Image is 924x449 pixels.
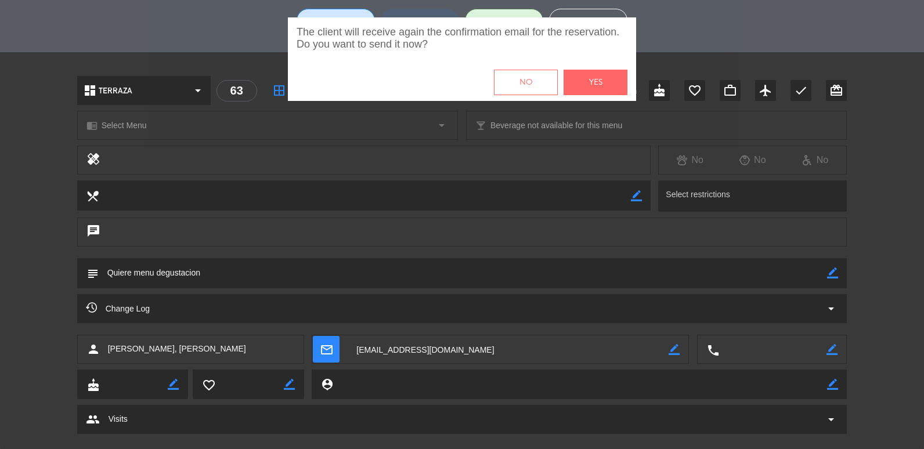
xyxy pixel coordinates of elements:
[519,76,532,89] span: No
[297,38,627,50] span: Do you want to send it now?
[494,70,558,95] button: No
[589,76,602,89] span: Yes
[297,26,627,38] span: The client will receive again the confirmation email for the reservation.
[564,70,627,95] button: Yes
